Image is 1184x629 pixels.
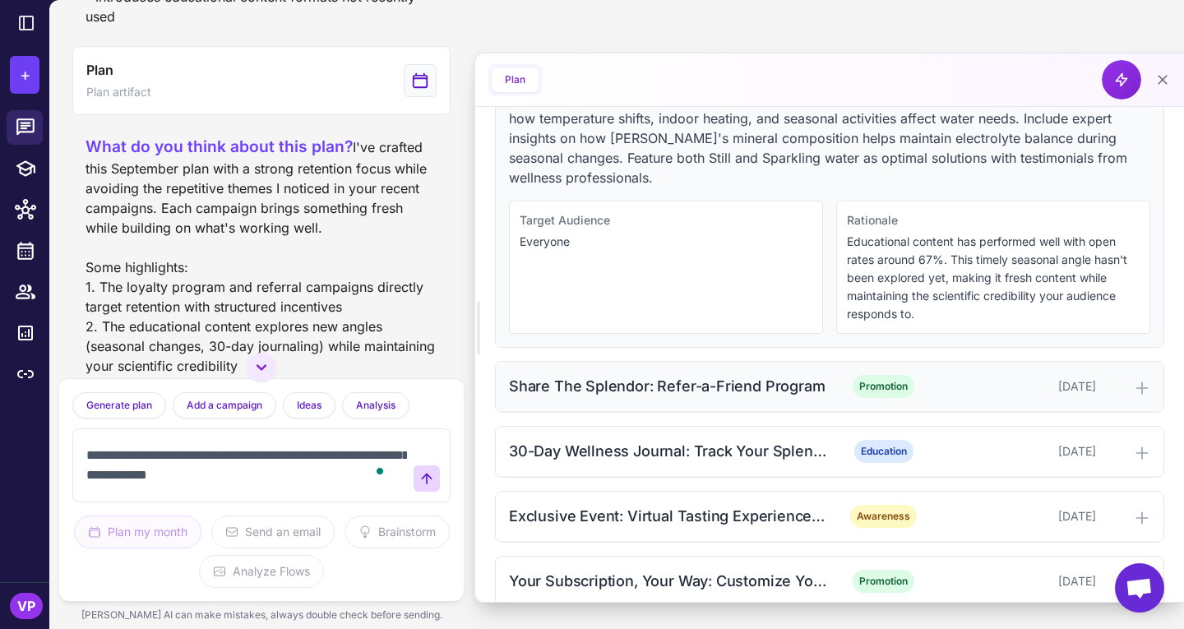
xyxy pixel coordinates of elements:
[10,56,39,94] button: +
[283,392,335,419] button: Ideas
[941,442,1096,460] div: [DATE]
[187,398,262,413] span: Add a campaign
[74,516,201,548] button: Plan my month
[941,572,1096,590] div: [DATE]
[342,392,409,419] button: Analysis
[72,46,451,115] button: View generated Plan
[86,398,152,413] span: Generate plan
[509,570,826,592] div: Your Subscription, Your Way: Customize Your Splendor Experience
[86,83,151,101] span: Plan artifact
[83,439,407,492] textarea: To enrich screen reader interactions, please activate Accessibility in Grammarly extension settings
[211,516,335,548] button: Send an email
[847,233,1140,323] p: Educational content has performed well with open rates around 67%. This timely seasonal angle has...
[854,440,913,463] span: Education
[847,211,1140,229] div: Rationale
[86,136,353,156] span: What do you think about this plan?
[509,89,1150,187] p: Educational campaign connecting seasonal transitions to changing hydration requirements. Explore ...
[509,440,826,462] div: 30-Day Wellness Journal: Track Your Splendor Transformation
[853,375,914,398] span: Promotion
[1115,563,1164,613] a: Open chat
[492,67,539,92] button: Plan
[850,505,917,528] span: Awareness
[509,375,826,397] div: Share The Splendor: Refer-a-Friend Program
[356,398,395,413] span: Analysis
[520,233,812,251] p: Everyone
[72,392,166,419] button: Generate plan
[199,555,324,588] button: Analyze Flows
[509,505,826,527] div: Exclusive Event: Virtual Tasting Experience with Our Water Sommelier
[20,62,30,87] span: +
[853,570,914,593] span: Promotion
[297,398,321,413] span: Ideas
[86,60,113,80] span: Plan
[59,601,464,629] div: [PERSON_NAME] AI can make mistakes, always double check before sending.
[10,593,43,619] div: VP
[345,516,450,548] button: Brainstorm
[941,507,1096,525] div: [DATE]
[86,135,437,613] div: I've crafted this September plan with a strong retention focus while avoiding the repetitive them...
[520,211,812,229] div: Target Audience
[173,392,276,419] button: Add a campaign
[941,377,1096,395] div: [DATE]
